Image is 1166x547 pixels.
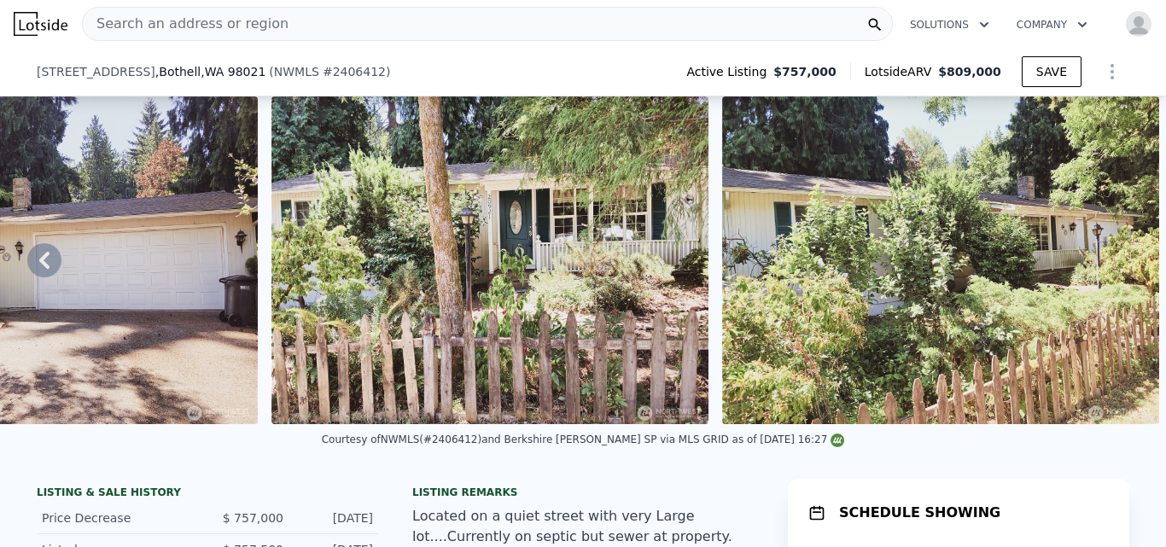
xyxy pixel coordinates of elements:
button: Solutions [896,9,1003,40]
span: Lotside ARV [865,63,938,80]
span: # 2406412 [323,65,386,79]
img: Sale: 167200883 Parcel: 103855062 [271,96,708,424]
div: Listing remarks [412,486,754,499]
button: Show Options [1095,55,1129,89]
img: Sale: 167200883 Parcel: 103855062 [722,96,1159,424]
span: $757,000 [773,63,837,80]
span: , WA 98021 [201,65,265,79]
h1: SCHEDULE SHOWING [839,503,1000,523]
div: LISTING & SALE HISTORY [37,486,378,503]
span: NWMLS [274,65,319,79]
span: $809,000 [938,65,1001,79]
div: [DATE] [297,509,373,527]
span: $ 757,000 [223,511,283,525]
span: Search an address or region [83,14,289,34]
span: Active Listing [686,63,773,80]
button: Company [1003,9,1101,40]
button: SAVE [1022,56,1081,87]
div: ( ) [269,63,390,80]
span: [STREET_ADDRESS] [37,63,155,80]
img: NWMLS Logo [831,434,844,447]
div: Courtesy of NWMLS (#2406412) and Berkshire [PERSON_NAME] SP via MLS GRID as of [DATE] 16:27 [322,434,845,445]
img: Lotside [14,12,67,36]
span: , Bothell [155,63,266,80]
img: avatar [1125,10,1152,38]
div: Price Decrease [42,509,194,527]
